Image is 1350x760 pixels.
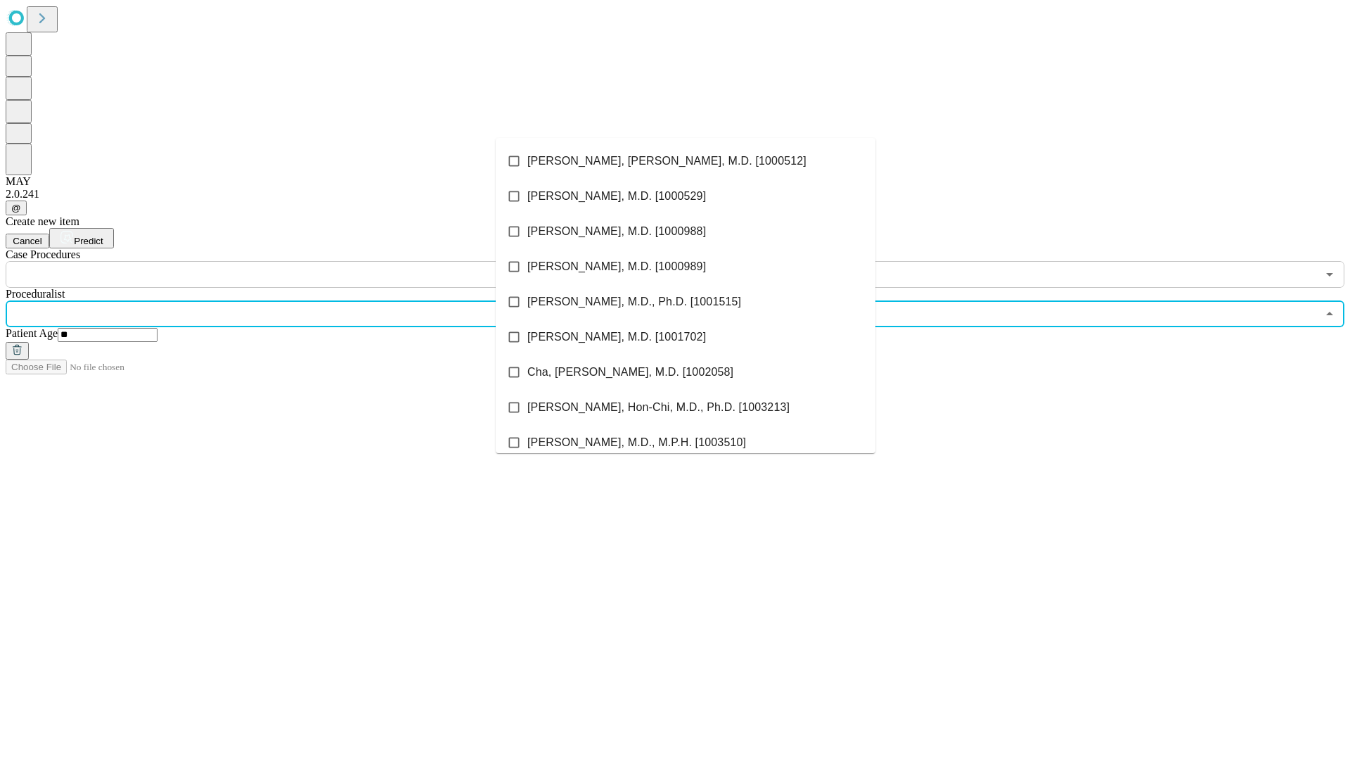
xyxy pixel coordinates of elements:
[74,236,103,246] span: Predict
[527,364,733,381] span: Cha, [PERSON_NAME], M.D. [1002058]
[527,399,790,416] span: [PERSON_NAME], Hon-Chi, M.D., Ph.D. [1003213]
[527,223,706,240] span: [PERSON_NAME], M.D. [1000988]
[527,188,706,205] span: [PERSON_NAME], M.D. [1000529]
[6,234,49,248] button: Cancel
[527,293,741,310] span: [PERSON_NAME], M.D., Ph.D. [1001515]
[6,201,27,215] button: @
[527,434,746,451] span: [PERSON_NAME], M.D., M.P.H. [1003510]
[6,248,80,260] span: Scheduled Procedure
[1320,265,1339,284] button: Open
[6,215,79,227] span: Create new item
[527,258,706,275] span: [PERSON_NAME], M.D. [1000989]
[6,288,65,300] span: Proceduralist
[6,175,1344,188] div: MAY
[6,188,1344,201] div: 2.0.241
[1320,304,1339,324] button: Close
[13,236,42,246] span: Cancel
[527,329,706,346] span: [PERSON_NAME], M.D. [1001702]
[6,327,58,339] span: Patient Age
[527,153,806,170] span: [PERSON_NAME], [PERSON_NAME], M.D. [1000512]
[11,203,21,213] span: @
[49,228,114,248] button: Predict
